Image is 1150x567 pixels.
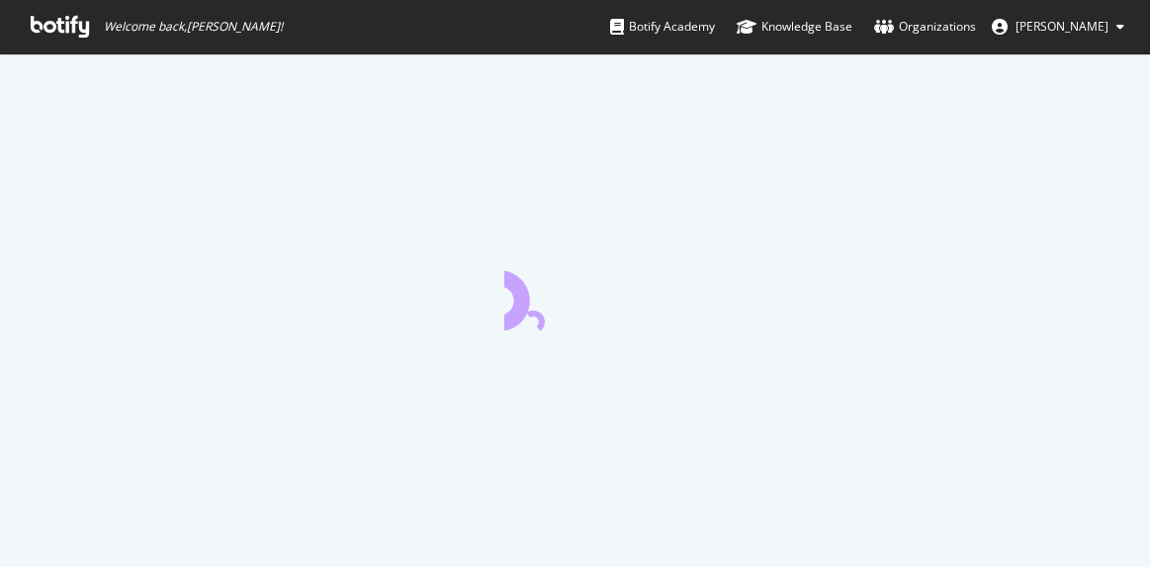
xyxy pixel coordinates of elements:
span: Welcome back, [PERSON_NAME] ! [104,19,283,35]
div: Knowledge Base [737,17,852,37]
button: [PERSON_NAME] [976,11,1140,43]
div: Organizations [874,17,976,37]
span: Kianna Vazquez [1016,18,1108,35]
div: Botify Academy [610,17,715,37]
div: animation [504,259,647,331]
